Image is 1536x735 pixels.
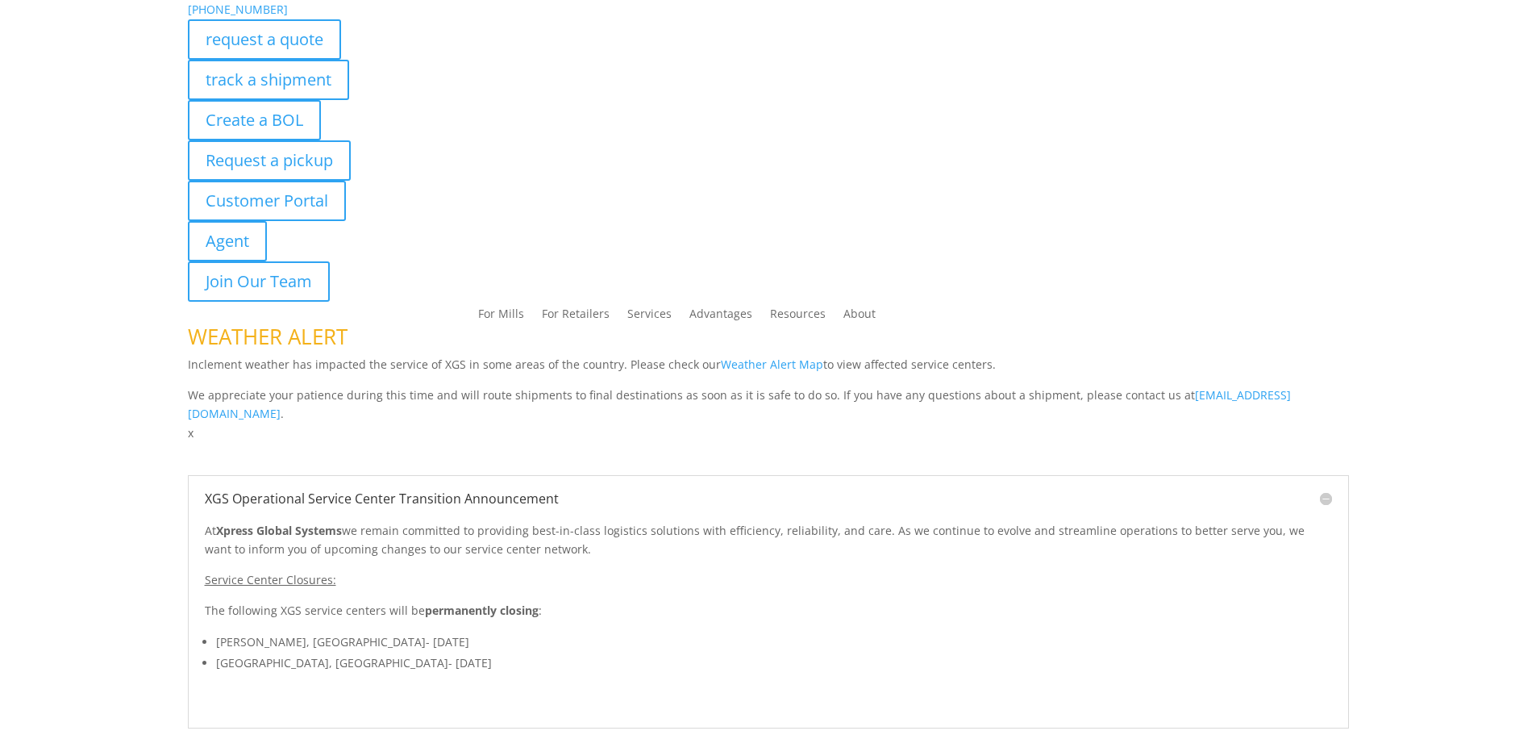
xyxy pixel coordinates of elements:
[627,308,672,326] a: Services
[188,322,348,351] span: WEATHER ALERT
[188,386,1349,424] p: We appreciate your patience during this time and will route shipments to final destinations as so...
[205,492,1332,505] h5: XGS Operational Service Center Transition Announcement
[188,140,351,181] a: Request a pickup
[542,308,610,326] a: For Retailers
[205,521,1332,571] p: At we remain committed to providing best-in-class logistics solutions with efficiency, reliabilit...
[689,308,752,326] a: Advantages
[205,572,336,587] u: Service Center Closures:
[216,632,1332,653] li: [PERSON_NAME], [GEOGRAPHIC_DATA]- [DATE]
[188,60,349,100] a: track a shipment
[216,523,342,538] strong: Xpress Global Systems
[205,601,1332,632] p: The following XGS service centers will be :
[216,653,1332,674] li: [GEOGRAPHIC_DATA], [GEOGRAPHIC_DATA]- [DATE]
[721,357,823,372] a: Weather Alert Map
[188,181,346,221] a: Customer Portal
[188,221,267,261] a: Agent
[188,2,288,17] a: [PHONE_NUMBER]
[188,355,1349,386] p: Inclement weather has impacted the service of XGS in some areas of the country. Please check our ...
[843,308,876,326] a: About
[188,424,1349,443] p: x
[478,308,524,326] a: For Mills
[425,603,539,618] strong: permanently closing
[770,308,826,326] a: Resources
[188,19,341,60] a: request a quote
[188,100,321,140] a: Create a BOL
[188,261,330,302] a: Join Our Team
